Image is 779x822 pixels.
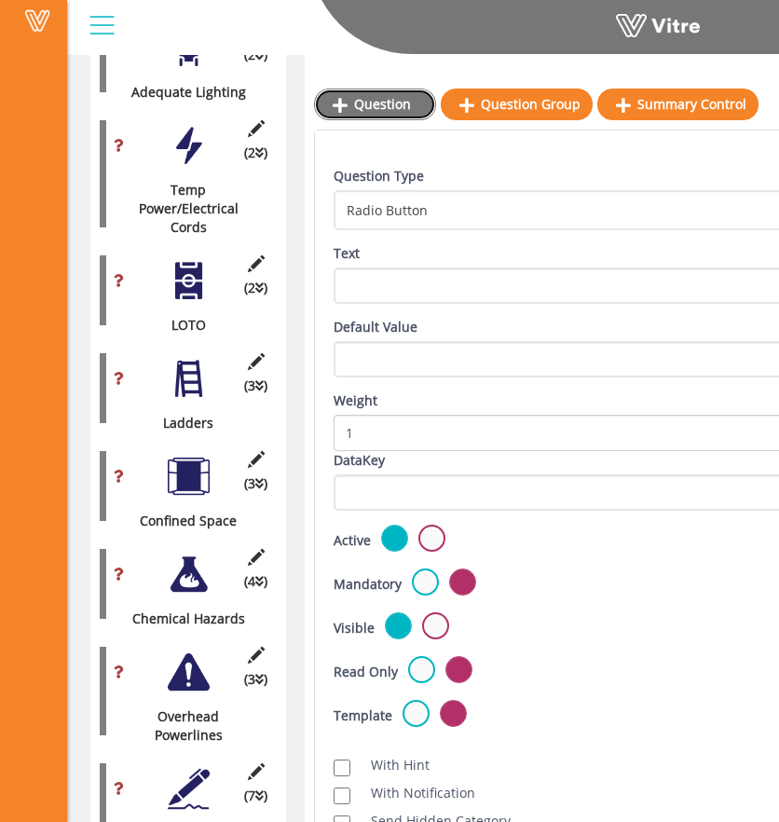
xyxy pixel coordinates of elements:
[334,575,402,594] label: Mandatory
[334,318,417,336] label: Default Value
[334,619,375,637] label: Visible
[100,181,263,237] div: Temp Power/Electrical Cords
[352,784,475,802] label: With Notification
[334,451,385,470] label: DataKey
[334,531,371,550] label: Active
[100,707,263,745] div: Overhead Powerlines
[334,663,398,681] label: Read Only
[244,377,267,395] span: (3 )
[100,83,263,102] div: Adequate Lighting
[244,787,267,805] span: (7 )
[244,572,267,591] span: (4 )
[100,316,263,335] div: LOTO
[100,414,263,432] div: Ladders
[352,756,430,774] label: With Hint
[100,512,263,530] div: Confined Space
[244,670,267,689] span: (3 )
[244,279,267,297] span: (2 )
[334,760,350,776] input: With Hint
[597,89,758,120] a: Summary Control
[334,167,424,185] label: Question Type
[334,391,377,410] label: Weight
[441,89,593,120] a: Question Group
[244,474,267,493] span: (3 )
[334,244,360,263] label: Text
[244,144,267,162] span: (2 )
[334,706,392,725] label: Template
[100,610,263,628] div: Chemical Hazards
[334,788,350,804] input: With Notification
[314,89,436,120] a: Question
